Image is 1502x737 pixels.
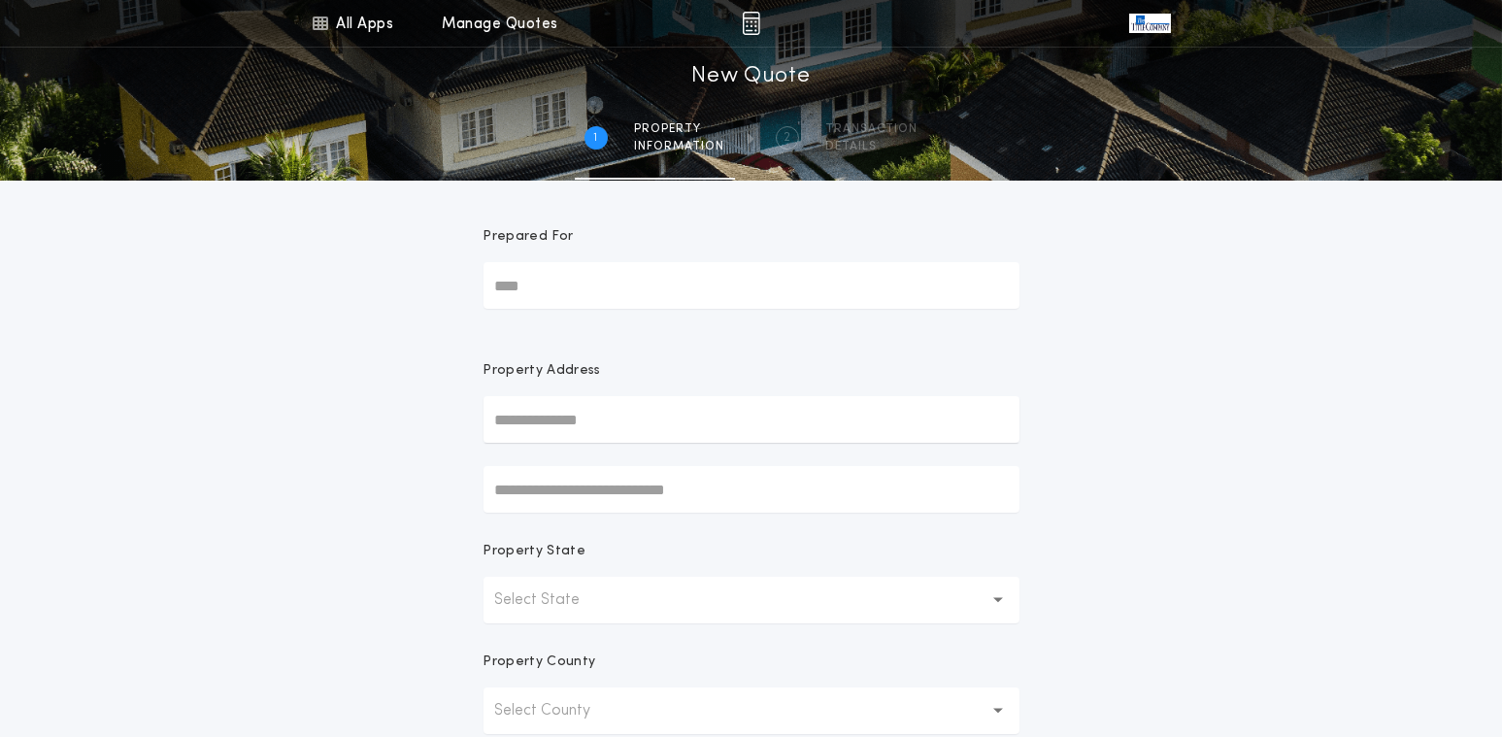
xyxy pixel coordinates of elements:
[784,130,790,146] h2: 2
[495,699,622,722] p: Select County
[635,121,725,137] span: Property
[484,653,596,672] p: Property County
[742,12,760,35] img: img
[495,588,612,612] p: Select State
[484,542,585,561] p: Property State
[484,577,1019,623] button: Select State
[484,227,574,247] p: Prepared For
[691,61,810,92] h1: New Quote
[594,130,598,146] h2: 1
[484,687,1019,734] button: Select County
[826,121,918,137] span: Transaction
[1129,14,1170,33] img: vs-icon
[484,361,1019,381] p: Property Address
[826,139,918,154] span: details
[635,139,725,154] span: information
[484,262,1019,309] input: Prepared For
